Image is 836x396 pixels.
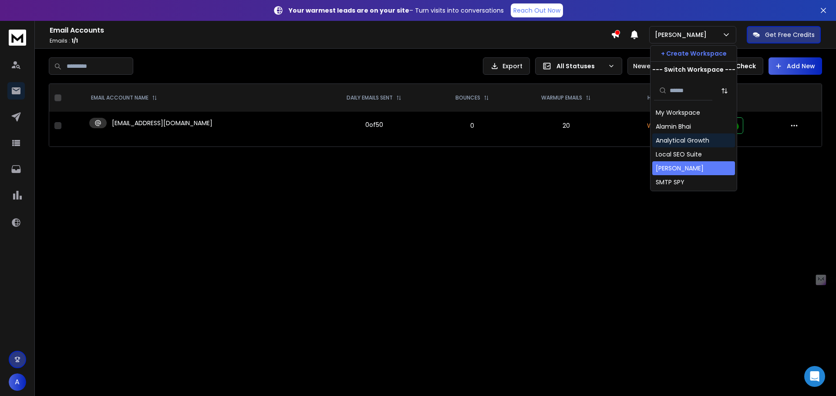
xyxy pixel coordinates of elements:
[289,6,504,15] p: – Turn visits into conversations
[9,30,26,46] img: logo
[655,30,710,39] p: [PERSON_NAME]
[661,49,727,58] p: + Create Workspace
[541,94,582,101] p: WARMUP EMAILS
[50,25,611,36] h1: Email Accounts
[556,62,604,70] p: All Statuses
[50,37,611,44] p: Emails :
[769,57,822,75] button: Add New
[747,26,821,43] button: Get Free Credits
[656,122,691,131] div: Alamin Bhai
[365,120,383,129] div: 0 of 50
[656,164,704,173] div: [PERSON_NAME]
[625,121,716,130] p: Warming Up
[804,366,825,387] div: Open Intercom Messenger
[627,57,684,75] button: Newest
[347,94,393,101] p: DAILY EMAILS SENT
[289,6,409,15] strong: Your warmest leads are on your site
[656,108,700,117] div: My Workspace
[716,82,733,100] button: Sort by Sort A-Z
[9,373,26,391] button: A
[512,112,620,140] td: 20
[656,178,684,186] div: SMTP SPY
[112,119,212,127] p: [EMAIL_ADDRESS][DOMAIN_NAME]
[455,94,480,101] p: BOUNCES
[71,37,78,44] span: 1 / 1
[651,46,737,61] button: + Create Workspace
[765,30,815,39] p: Get Free Credits
[652,65,735,74] p: --- Switch Workspace ---
[483,57,530,75] button: Export
[656,150,702,159] div: Local SEO Suite
[91,94,157,101] div: EMAIL ACCOUNT NAME
[438,121,507,130] p: 0
[511,3,563,17] a: Reach Out Now
[656,136,709,145] div: Analytical Growth
[513,6,560,15] p: Reach Out Now
[647,94,685,101] p: HEALTH SCORE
